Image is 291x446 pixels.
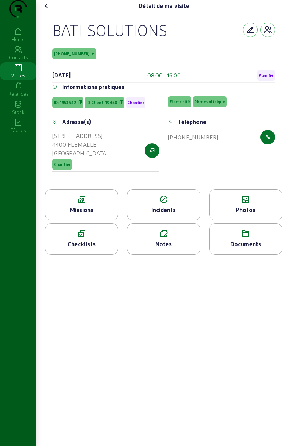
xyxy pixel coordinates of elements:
div: [PHONE_NUMBER] [168,133,218,142]
div: [GEOGRAPHIC_DATA] [52,149,108,158]
span: Planifié [259,73,274,78]
div: Téléphone [178,118,206,126]
div: BATI-SOLUTIONS [52,20,167,39]
span: ID Client: 19450 [86,100,117,105]
div: 08:00 - 16:00 [147,71,181,80]
div: 4400 FLÉMALLE [52,140,108,149]
div: Checklists [45,240,118,248]
div: Documents [210,240,282,248]
div: [STREET_ADDRESS] [52,131,108,140]
div: Incidents [127,206,200,214]
div: Informations pratiques [62,83,124,91]
span: Chantier [127,100,144,105]
span: ID: 1953642 [54,100,76,105]
div: Adresse(s) [62,118,91,126]
div: Missions [45,206,118,214]
div: [DATE] [52,71,71,80]
div: Notes [127,240,200,248]
span: Photovoltaique [194,99,225,104]
div: Détail de ma visite [139,1,189,10]
span: Chantier [54,162,71,167]
div: Photos [210,206,282,214]
span: [PHONE_NUMBER] [54,51,89,56]
span: Electricité [170,99,190,104]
